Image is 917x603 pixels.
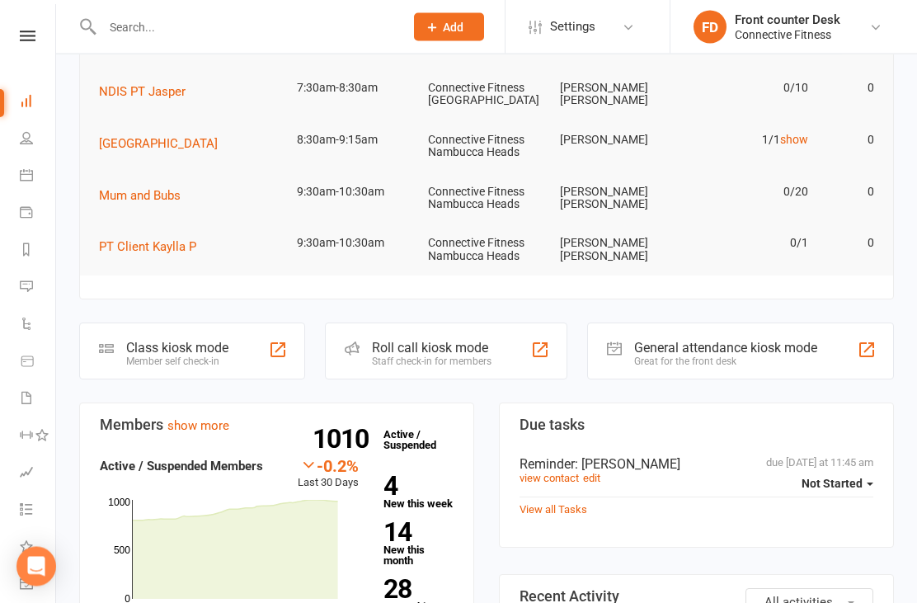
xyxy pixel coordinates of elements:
[421,224,553,276] td: Connective Fitness Nambucca Heads
[780,134,808,147] a: show
[520,473,579,485] a: view contact
[383,474,447,499] strong: 4
[20,344,57,381] a: Product Sales
[372,341,491,356] div: Roll call kiosk mode
[20,158,57,196] a: Calendar
[383,521,447,545] strong: 14
[575,457,680,473] span: : [PERSON_NAME]
[383,521,454,567] a: 14New this month
[100,417,454,434] h3: Members
[684,224,816,263] td: 0/1
[99,82,197,102] button: NDIS PT Jasper
[289,69,421,108] td: 7:30am-8:30am
[99,186,192,206] button: Mum and Bubs
[694,11,727,44] div: FD
[20,84,57,121] a: Dashboard
[553,121,684,160] td: [PERSON_NAME]
[383,474,454,510] a: 4New this week
[126,341,228,356] div: Class kiosk mode
[421,69,553,121] td: Connective Fitness [GEOGRAPHIC_DATA]
[802,478,863,491] span: Not Started
[99,134,229,154] button: [GEOGRAPHIC_DATA]
[20,196,57,233] a: Payments
[735,27,840,42] div: Connective Fitness
[553,69,684,121] td: [PERSON_NAME] [PERSON_NAME]
[99,85,186,100] span: NDIS PT Jasper
[298,457,359,492] div: Last 30 Days
[99,189,181,204] span: Mum and Bubs
[289,173,421,212] td: 9:30am-10:30am
[20,455,57,492] a: Assessments
[99,238,208,257] button: PT Client Kaylla P
[553,224,684,276] td: [PERSON_NAME] [PERSON_NAME]
[20,530,57,567] a: What's New
[298,457,359,475] div: -0.2%
[520,457,873,473] div: Reminder
[816,224,882,263] td: 0
[684,69,816,108] td: 0/10
[97,16,393,39] input: Search...
[816,121,882,160] td: 0
[802,469,873,499] button: Not Started
[520,504,587,516] a: View all Tasks
[100,459,263,474] strong: Active / Suspended Members
[684,173,816,212] td: 0/20
[99,137,218,152] span: [GEOGRAPHIC_DATA]
[634,341,817,356] div: General attendance kiosk mode
[289,121,421,160] td: 8:30am-9:15am
[20,121,57,158] a: People
[520,417,873,434] h3: Due tasks
[383,577,447,602] strong: 28
[816,173,882,212] td: 0
[684,121,816,160] td: 1/1
[20,233,57,270] a: Reports
[816,69,882,108] td: 0
[16,547,56,587] div: Open Intercom Messenger
[421,121,553,173] td: Connective Fitness Nambucca Heads
[126,356,228,368] div: Member self check-in
[550,8,595,45] span: Settings
[414,13,484,41] button: Add
[289,224,421,263] td: 9:30am-10:30am
[421,173,553,225] td: Connective Fitness Nambucca Heads
[634,356,817,368] div: Great for the front desk
[99,240,196,255] span: PT Client Kaylla P
[167,419,229,434] a: show more
[583,473,600,485] a: edit
[443,21,463,34] span: Add
[375,417,448,464] a: 1010Active / Suspended
[313,427,375,452] strong: 1010
[372,356,491,368] div: Staff check-in for members
[553,173,684,225] td: [PERSON_NAME] [PERSON_NAME]
[735,12,840,27] div: Front counter Desk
